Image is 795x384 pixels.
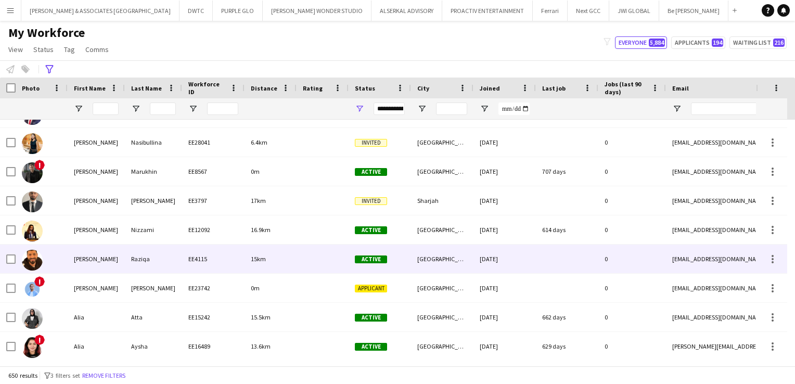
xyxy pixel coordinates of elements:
[659,1,728,21] button: Be [PERSON_NAME]
[50,372,80,379] span: 3 filters set
[473,128,536,157] div: [DATE]
[213,1,263,21] button: PURPLE GLO
[609,1,659,21] button: JWI GLOBAL
[542,84,566,92] span: Last job
[182,186,245,215] div: EE3797
[93,103,119,115] input: First Name Filter Input
[411,303,473,331] div: [GEOGRAPHIC_DATA]
[34,276,45,287] span: !
[182,215,245,244] div: EE12092
[355,104,364,113] button: Open Filter Menu
[480,104,489,113] button: Open Filter Menu
[729,36,787,49] button: Waiting list216
[22,308,43,329] img: Alia Atta
[68,274,125,302] div: [PERSON_NAME]
[598,128,666,157] div: 0
[251,313,271,321] span: 15.5km
[598,274,666,302] div: 0
[411,274,473,302] div: [GEOGRAPHIC_DATA]
[773,39,785,47] span: 216
[207,103,238,115] input: Workforce ID Filter Input
[34,335,45,345] span: !
[355,226,387,234] span: Active
[251,342,271,350] span: 13.6km
[150,103,176,115] input: Last Name Filter Input
[536,215,598,244] div: 614 days
[536,303,598,331] div: 662 days
[251,168,260,175] span: 0m
[473,157,536,186] div: [DATE]
[411,128,473,157] div: [GEOGRAPHIC_DATA]
[182,157,245,186] div: EE8567
[355,255,387,263] span: Active
[22,133,43,154] img: Albina Nasibullina
[355,197,387,205] span: Invited
[473,215,536,244] div: [DATE]
[598,332,666,361] div: 0
[251,226,271,234] span: 16.9km
[182,303,245,331] div: EE15242
[355,139,387,147] span: Invited
[125,128,182,157] div: Nasibullina
[411,245,473,273] div: [GEOGRAPHIC_DATA]
[536,157,598,186] div: 707 days
[131,84,162,92] span: Last Name
[74,84,106,92] span: First Name
[22,84,40,92] span: Photo
[411,186,473,215] div: Sharjah
[68,215,125,244] div: [PERSON_NAME]
[4,43,27,56] a: View
[182,332,245,361] div: EE16489
[536,332,598,361] div: 629 days
[22,279,43,300] img: Ali Rostami
[615,36,667,49] button: Everyone5,884
[533,1,568,21] button: Ferrari
[125,274,182,302] div: [PERSON_NAME]
[263,1,371,21] button: [PERSON_NAME] WONDER STUDIO
[125,332,182,361] div: Aysha
[473,274,536,302] div: [DATE]
[355,343,387,351] span: Active
[712,39,723,47] span: 194
[672,104,682,113] button: Open Filter Menu
[598,245,666,273] div: 0
[43,63,56,75] app-action-btn: Advanced filters
[605,80,647,96] span: Jobs (last 90 days)
[8,45,23,54] span: View
[480,84,500,92] span: Joined
[125,245,182,273] div: Raziqa
[371,1,442,21] button: ALSERKAL ADVISORY
[22,337,43,358] img: Alia Aysha
[188,80,226,96] span: Workforce ID
[125,186,182,215] div: [PERSON_NAME]
[251,138,267,146] span: 6.4km
[68,332,125,361] div: Alia
[251,197,266,204] span: 17km
[33,45,54,54] span: Status
[417,84,429,92] span: City
[598,157,666,186] div: 0
[188,104,198,113] button: Open Filter Menu
[125,303,182,331] div: Atta
[473,186,536,215] div: [DATE]
[672,84,689,92] span: Email
[498,103,530,115] input: Joined Filter Input
[85,45,109,54] span: Comms
[568,1,609,21] button: Next GCC
[417,104,427,113] button: Open Filter Menu
[68,186,125,215] div: [PERSON_NAME]
[473,303,536,331] div: [DATE]
[81,43,113,56] a: Comms
[411,332,473,361] div: [GEOGRAPHIC_DATA]
[598,186,666,215] div: 0
[442,1,533,21] button: PROACTIV ENTERTAINMENT
[8,25,85,41] span: My Workforce
[68,157,125,186] div: [PERSON_NAME]
[34,160,45,170] span: !
[251,84,277,92] span: Distance
[68,303,125,331] div: Alia
[22,191,43,212] img: Ali Motiwala
[21,1,179,21] button: [PERSON_NAME] & ASSOCIATES [GEOGRAPHIC_DATA]
[29,43,58,56] a: Status
[671,36,725,49] button: Applicants194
